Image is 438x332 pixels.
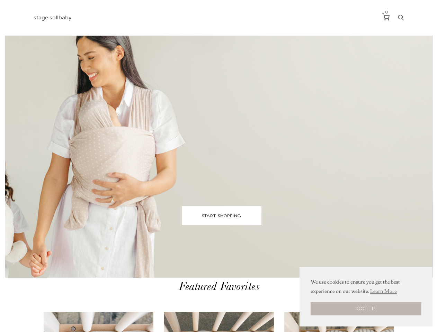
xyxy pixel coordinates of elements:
span: 0 [385,10,388,14]
a: learn more about cookies [369,286,398,297]
a: Search [397,16,404,22]
a: START SHOPPING [182,206,261,225]
a: View Cart [379,10,392,24]
a: stage sollbaby [34,11,72,25]
span: We use cookies to ensure you get the best experience on our website. [311,278,421,297]
div: cookieconsent [300,267,432,326]
a: dismiss cookie message [311,302,421,315]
